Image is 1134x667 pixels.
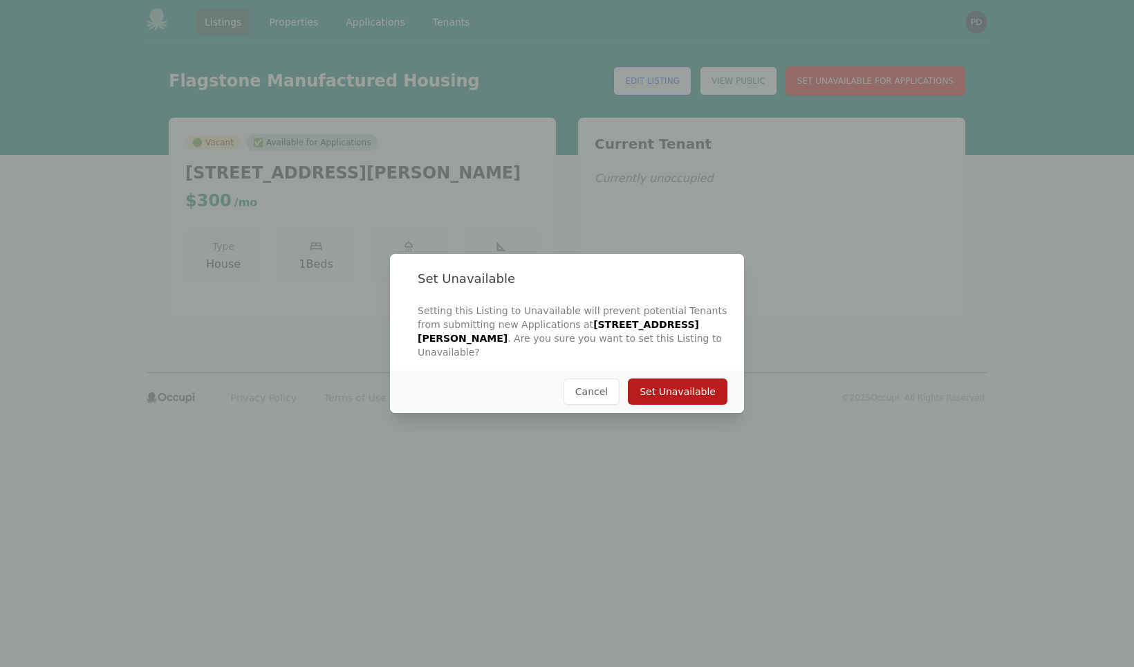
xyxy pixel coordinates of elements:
span: Setting this Listing to Unavailable will prevent potential Tenants from submitting new Applicatio... [418,305,727,330]
button: Cancel [564,378,620,405]
button: Set Unavailable [628,378,727,405]
span: . Are you sure you want to set this Listing to Unavailable? [418,333,722,358]
span: [STREET_ADDRESS][PERSON_NAME] [418,319,699,344]
h3: Set Unavailable [418,271,727,287]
